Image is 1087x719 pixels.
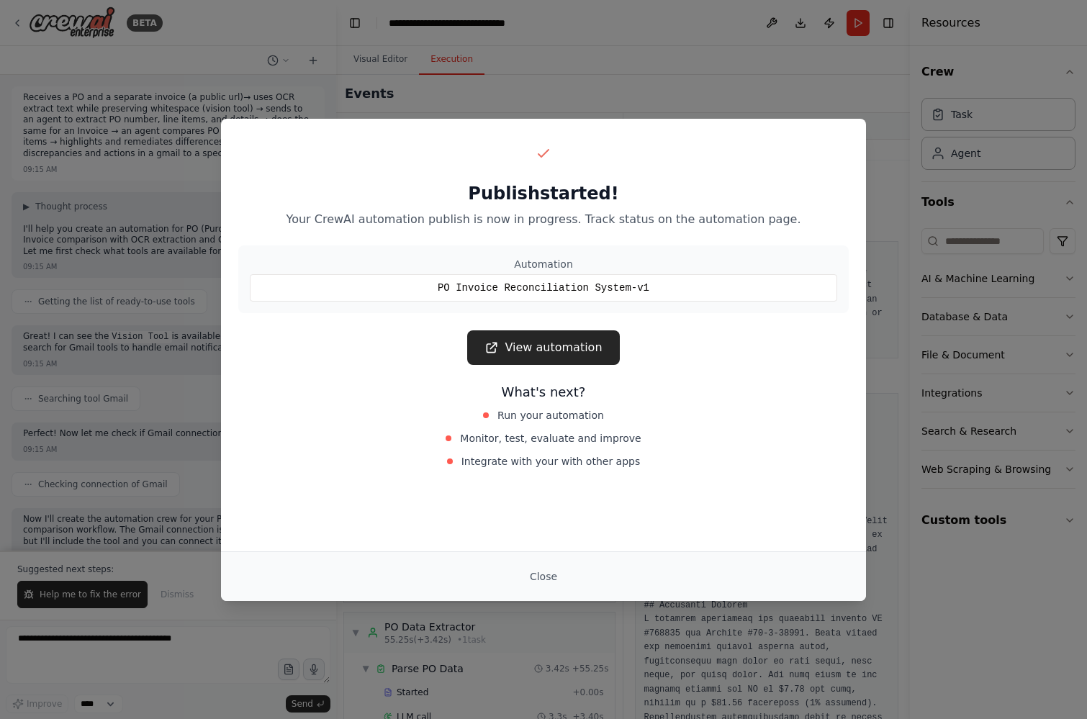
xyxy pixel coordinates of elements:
h3: What's next? [238,382,849,402]
a: View automation [467,330,619,365]
button: Close [518,564,569,589]
span: Monitor, test, evaluate and improve [460,431,641,446]
p: Your CrewAI automation publish is now in progress. Track status on the automation page. [238,211,849,228]
div: PO Invoice Reconciliation System-v1 [250,274,837,302]
div: Automation [250,257,837,271]
span: Run your automation [497,408,604,422]
h2: Publish started! [238,182,849,205]
span: Integrate with your with other apps [461,454,641,469]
